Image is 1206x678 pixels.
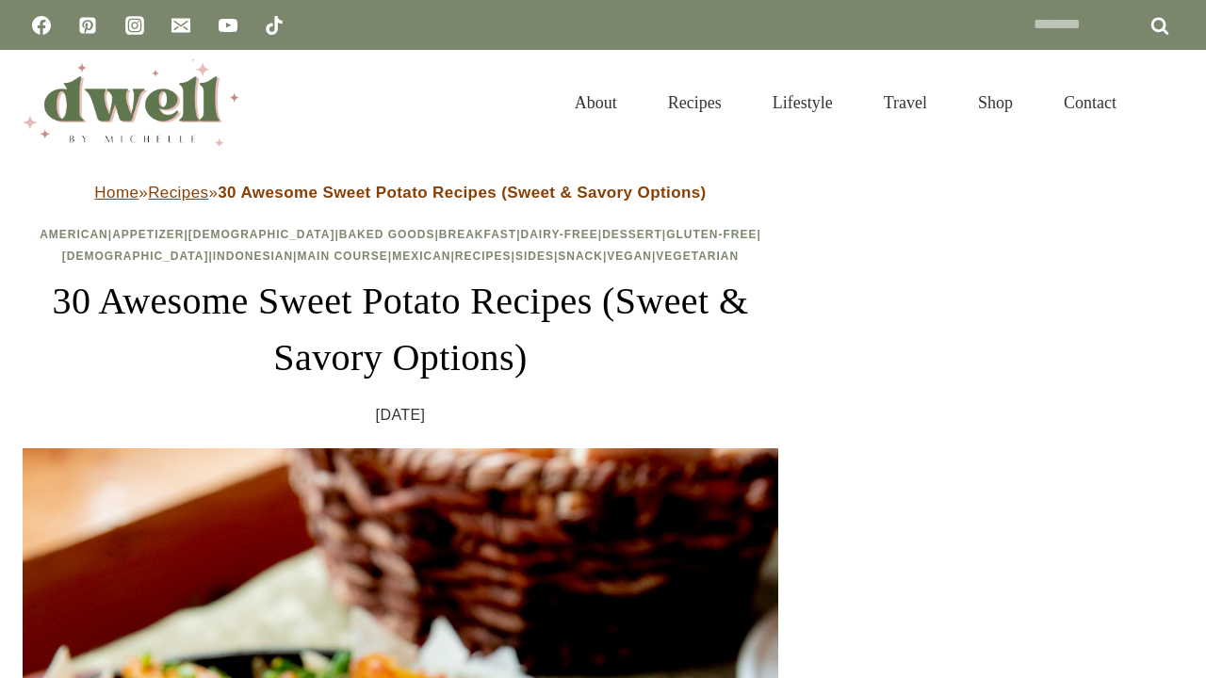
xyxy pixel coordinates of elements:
a: Home [94,184,139,202]
a: Sides [515,250,554,263]
a: Snack [558,250,603,263]
a: Instagram [116,7,154,44]
a: Recipes [455,250,512,263]
a: Dairy-Free [521,228,598,241]
a: Mexican [392,250,450,263]
a: Main Course [297,250,387,263]
button: View Search Form [1151,87,1183,119]
a: Recipes [148,184,208,202]
a: [DEMOGRAPHIC_DATA] [62,250,209,263]
a: Lifestyle [747,70,858,136]
a: Breakfast [439,228,516,241]
a: Recipes [643,70,747,136]
a: Dessert [602,228,662,241]
a: Facebook [23,7,60,44]
img: DWELL by michelle [23,59,239,146]
a: TikTok [255,7,293,44]
h1: 30 Awesome Sweet Potato Recipes (Sweet & Savory Options) [23,273,778,386]
a: About [549,70,643,136]
strong: 30 Awesome Sweet Potato Recipes (Sweet & Savory Options) [218,184,706,202]
a: [DEMOGRAPHIC_DATA] [188,228,335,241]
nav: Primary Navigation [549,70,1142,136]
a: Baked Goods [339,228,435,241]
span: | | | | | | | | | | | | | | | | [40,228,761,263]
a: Pinterest [69,7,106,44]
a: Shop [953,70,1038,136]
a: Appetizer [112,228,184,241]
a: Email [162,7,200,44]
a: YouTube [209,7,247,44]
a: Vegetarian [656,250,739,263]
a: Contact [1038,70,1142,136]
span: » » [94,184,706,202]
a: Travel [858,70,953,136]
a: American [40,228,108,241]
time: [DATE] [376,401,426,429]
a: Indonesian [213,250,293,263]
a: Gluten-Free [666,228,757,241]
a: Vegan [607,250,652,263]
